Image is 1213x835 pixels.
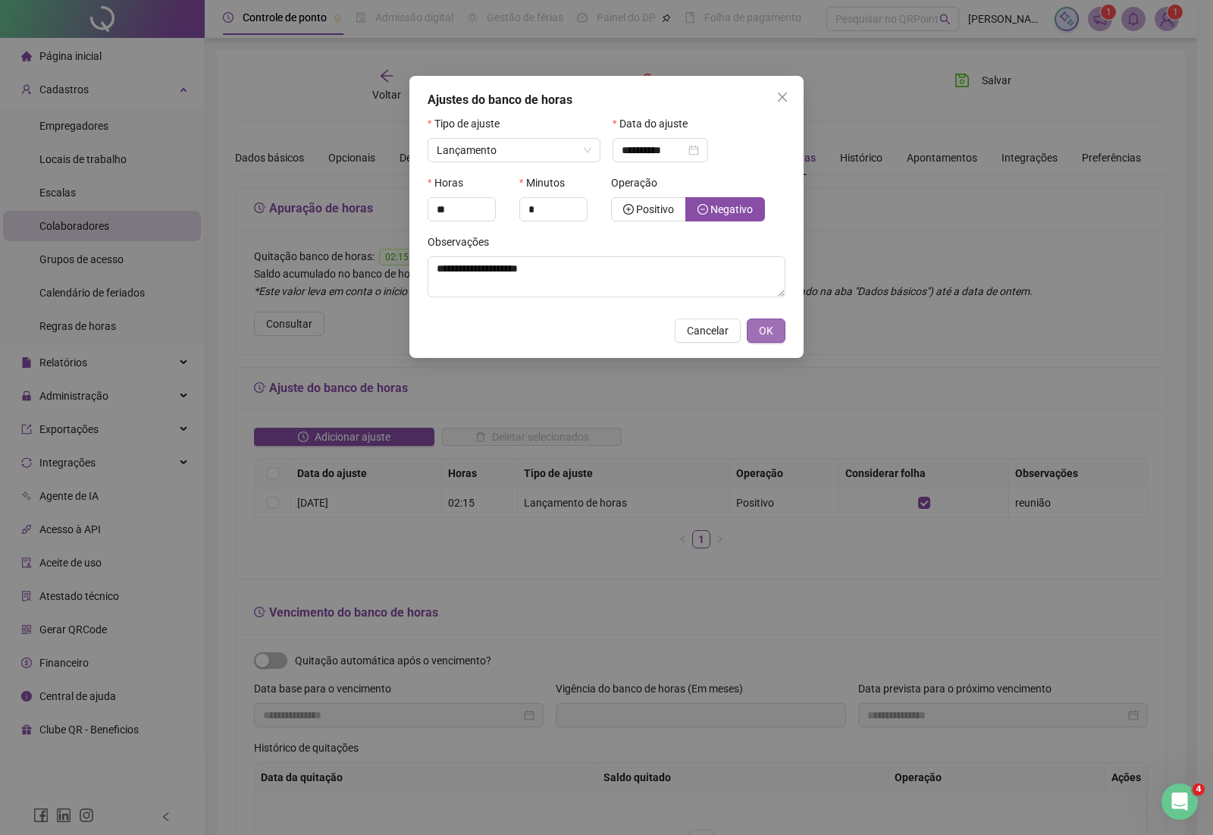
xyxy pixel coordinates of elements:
[428,115,509,132] label: Tipo de ajuste
[747,319,785,343] button: OK
[710,203,753,215] span: Negativo
[519,174,575,191] label: Minutos
[759,322,773,339] span: OK
[428,91,785,109] div: Ajustes do banco de horas
[611,174,667,191] label: Operação
[437,144,497,156] span: Lançamento
[776,91,788,103] span: close
[1193,783,1205,796] span: 4
[428,234,499,250] label: Observações
[613,115,697,132] label: Data do ajuste
[636,203,674,215] span: Positivo
[428,174,473,191] label: Horas
[687,322,729,339] span: Cancelar
[1161,783,1198,820] iframe: Intercom live chat
[623,204,634,215] span: plus-circle
[697,204,708,215] span: minus-circle
[675,319,741,343] button: Cancelar
[770,85,795,109] button: Close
